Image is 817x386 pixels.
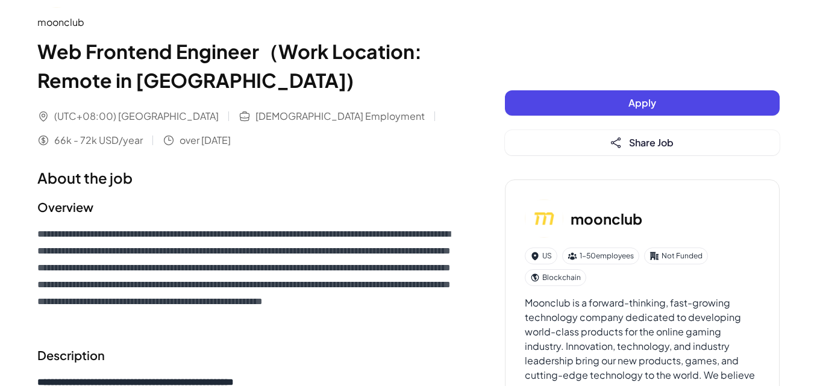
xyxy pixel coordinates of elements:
div: Not Funded [644,247,708,264]
div: moonclub [37,15,457,30]
span: Apply [628,96,656,109]
div: 1-50 employees [562,247,639,264]
div: Blockchain [525,269,586,286]
h3: moonclub [571,208,642,229]
h2: Description [37,346,457,364]
span: [DEMOGRAPHIC_DATA] Employment [255,109,425,123]
button: Share Job [505,130,780,155]
span: (UTC+08:00) [GEOGRAPHIC_DATA] [54,109,219,123]
h1: Web Frontend Engineer（Work Location: Remote in [GEOGRAPHIC_DATA]) [37,37,457,95]
span: over [DATE] [180,133,231,148]
img: mo [525,199,563,238]
h1: About the job [37,167,457,188]
span: Share Job [629,136,674,149]
span: 66k - 72k USD/year [54,133,143,148]
button: Apply [505,90,780,116]
h2: Overview [37,198,457,216]
div: US [525,247,557,264]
